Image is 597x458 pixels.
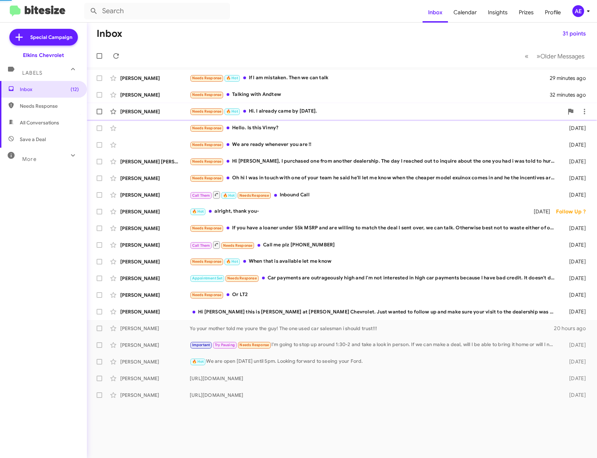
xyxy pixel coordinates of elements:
span: Needs Response [192,142,222,147]
h1: Inbox [97,28,122,39]
div: [DATE] [559,358,591,365]
span: Needs Response [239,343,269,347]
span: 🔥 Hot [223,193,235,198]
div: [DATE] [559,258,591,265]
div: [PERSON_NAME] [120,292,190,298]
div: [PERSON_NAME] [120,191,190,198]
span: Special Campaign [30,34,72,41]
div: [DATE] [559,392,591,399]
span: All Conversations [20,119,59,126]
span: 🔥 Hot [226,76,238,80]
div: [PERSON_NAME] [120,175,190,182]
span: Try Pausing [215,343,235,347]
div: [PERSON_NAME] [120,108,190,115]
div: Yo your mother told me youre the guy! The one used car salesman i should trust!!! [190,325,554,332]
div: Hi. I already came by [DATE]. [190,107,564,115]
div: If you have a loaner under 55k MSRP and are willing to match the deal I sent over, we can talk. O... [190,224,559,232]
span: Insights [482,2,513,23]
span: Labels [22,70,42,76]
div: Call me plz [PHONE_NUMBER] [190,240,559,249]
span: (12) [71,86,79,93]
button: AE [566,5,589,17]
div: [PERSON_NAME] [120,258,190,265]
span: Needs Response [192,126,222,130]
div: [PERSON_NAME] [120,392,190,399]
div: Car payments are outrageously high and I'm not interested in high car payments because I have bad... [190,274,559,282]
span: « [525,52,529,60]
div: Elkins Chevrolet [23,52,64,59]
div: 29 minutes ago [550,75,591,82]
a: Inbox [423,2,448,23]
span: More [22,156,36,162]
div: Or LT2 [190,291,559,299]
div: [PERSON_NAME] [120,208,190,215]
span: Needs Response [192,176,222,180]
div: 20 hours ago [554,325,591,332]
button: 31 points [557,27,591,40]
span: Needs Response [192,226,222,230]
div: [PERSON_NAME] [120,375,190,382]
span: Needs Response [20,103,79,109]
button: Next [532,49,589,63]
span: Appointment Set [192,276,223,280]
div: [PERSON_NAME] [120,275,190,282]
div: [PERSON_NAME] [120,91,190,98]
a: Profile [539,2,566,23]
div: [PERSON_NAME] [PERSON_NAME] [120,158,190,165]
div: [PERSON_NAME] [120,342,190,349]
div: [DATE] [559,158,591,165]
input: Search [84,3,230,19]
span: Needs Response [192,159,222,164]
div: Hi [PERSON_NAME], I purchased one from another dealership. The day I reached out to inquire about... [190,157,559,165]
div: Talking with Andtew [190,91,550,99]
span: Needs Response [227,276,257,280]
div: Follow Up ? [556,208,591,215]
div: alright, thank you- [190,207,526,215]
div: [PERSON_NAME] [120,358,190,365]
span: Important [192,343,210,347]
div: We are open [DATE] until 5pm. Looking forward to seeing your Ford. [190,358,559,366]
span: Needs Response [223,243,253,248]
div: [DATE] [559,308,591,315]
span: Needs Response [192,293,222,297]
div: [DATE] [559,175,591,182]
span: Needs Response [239,193,269,198]
span: 🔥 Hot [226,259,238,264]
a: Prizes [513,2,539,23]
div: [URL][DOMAIN_NAME] [190,392,559,399]
div: [DATE] [559,141,591,148]
div: [PERSON_NAME] [120,75,190,82]
div: Oh hi I was in touch with one of your team he said he'll let me know when the cheaper model exuin... [190,174,559,182]
a: Special Campaign [9,29,78,46]
div: [PERSON_NAME] [120,308,190,315]
div: I'm going to stop up around 1:30-2 and take a look in person. If we can make a deal, will I be ab... [190,341,559,349]
div: If I am mistaken. Then we can talk [190,74,550,82]
div: [DATE] [559,275,591,282]
div: [DATE] [559,342,591,349]
div: [DATE] [559,125,591,132]
span: 🔥 Hot [192,209,204,214]
span: Needs Response [192,259,222,264]
div: [DATE] [559,225,591,232]
span: Call Them [192,193,210,198]
nav: Page navigation example [521,49,589,63]
div: [PERSON_NAME] [120,242,190,248]
button: Previous [521,49,533,63]
div: [DATE] [526,208,556,215]
div: When that is available let me know [190,257,559,265]
a: Calendar [448,2,482,23]
div: Hi [PERSON_NAME] this is [PERSON_NAME] at [PERSON_NAME] Chevrolet. Just wanted to follow up and m... [190,308,559,315]
span: Inbox [20,86,79,93]
div: [DATE] [559,375,591,382]
span: Needs Response [192,92,222,97]
div: Inbound Call [190,190,559,199]
span: » [537,52,540,60]
span: Save a Deal [20,136,46,143]
div: [URL][DOMAIN_NAME] [190,375,559,382]
div: [PERSON_NAME] [120,325,190,332]
span: Older Messages [540,52,584,60]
